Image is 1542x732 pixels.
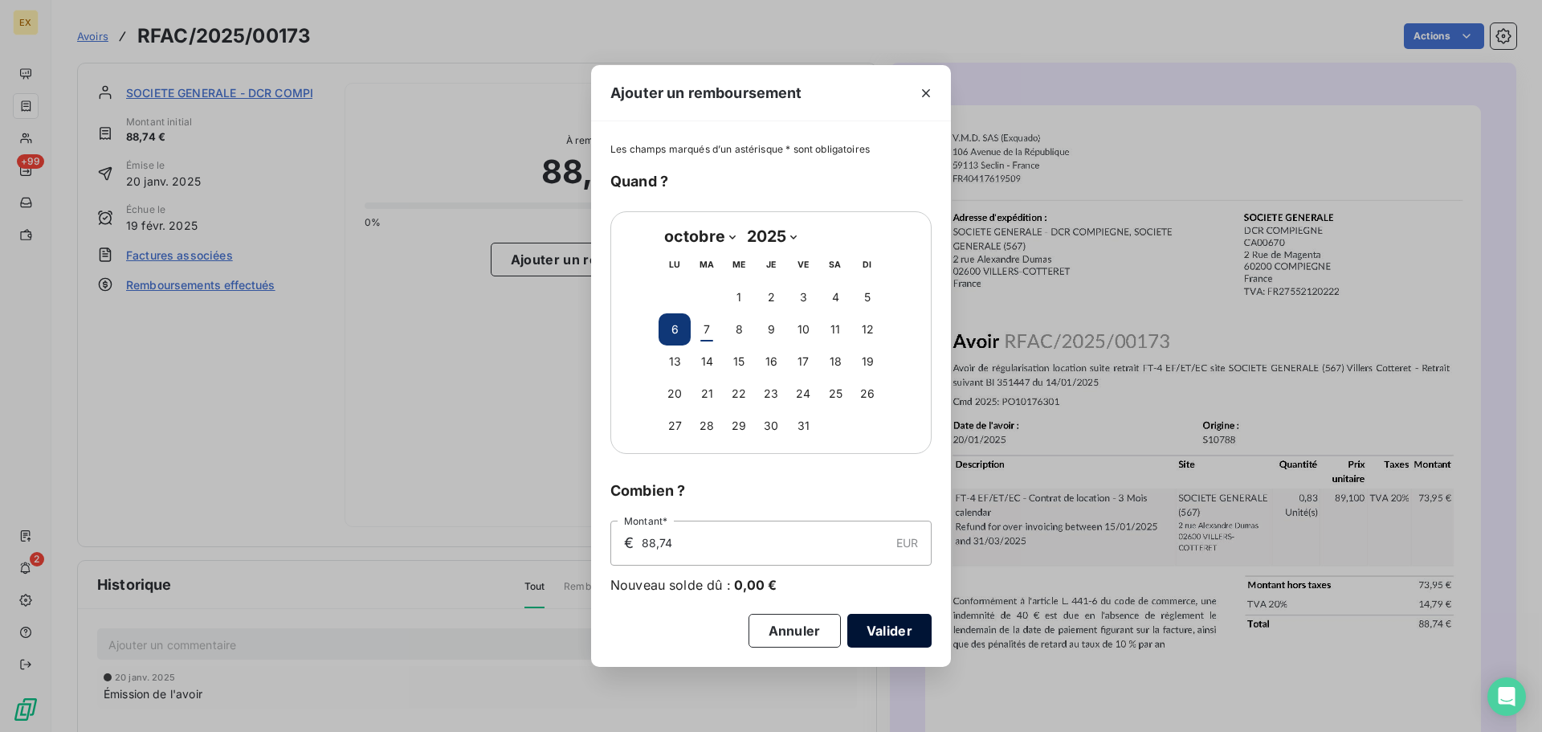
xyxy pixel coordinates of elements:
[659,249,691,281] th: lundi
[723,410,755,442] button: 29
[723,313,755,346] button: 8
[819,249,851,281] th: samedi
[755,410,787,442] button: 30
[691,249,723,281] th: mardi
[787,378,819,410] button: 24
[847,614,932,648] button: Valider
[723,281,755,313] button: 1
[734,575,777,595] span: 0,00 €
[755,378,787,410] button: 23
[691,346,723,378] button: 14
[851,249,883,281] th: dimanche
[659,346,691,378] button: 13
[659,313,691,346] button: 6
[691,313,723,346] button: 7
[749,614,841,648] button: Annuler
[787,281,819,313] button: 3
[787,313,819,346] button: 10
[819,346,851,378] button: 18
[610,575,731,595] span: Nouveau solde dû :
[1487,677,1526,716] div: Open Intercom Messenger
[819,281,851,313] button: 4
[659,378,691,410] button: 20
[610,143,870,155] span: Les champs marqués d’un astérisque * sont obligatoires
[755,281,787,313] button: 2
[723,378,755,410] button: 22
[755,346,787,378] button: 16
[755,313,787,346] button: 9
[755,249,787,281] th: jeudi
[851,281,883,313] button: 5
[723,249,755,281] th: mercredi
[851,378,883,410] button: 26
[691,378,723,410] button: 21
[610,173,668,190] span: Quand ?
[851,313,883,346] button: 12
[787,410,819,442] button: 31
[819,313,851,346] button: 11
[610,482,685,499] span: Combien ?
[819,378,851,410] button: 25
[723,346,755,378] button: 15
[851,346,883,378] button: 19
[691,410,723,442] button: 28
[610,82,802,104] span: Ajouter un remboursement
[659,410,691,442] button: 27
[787,346,819,378] button: 17
[787,249,819,281] th: vendredi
